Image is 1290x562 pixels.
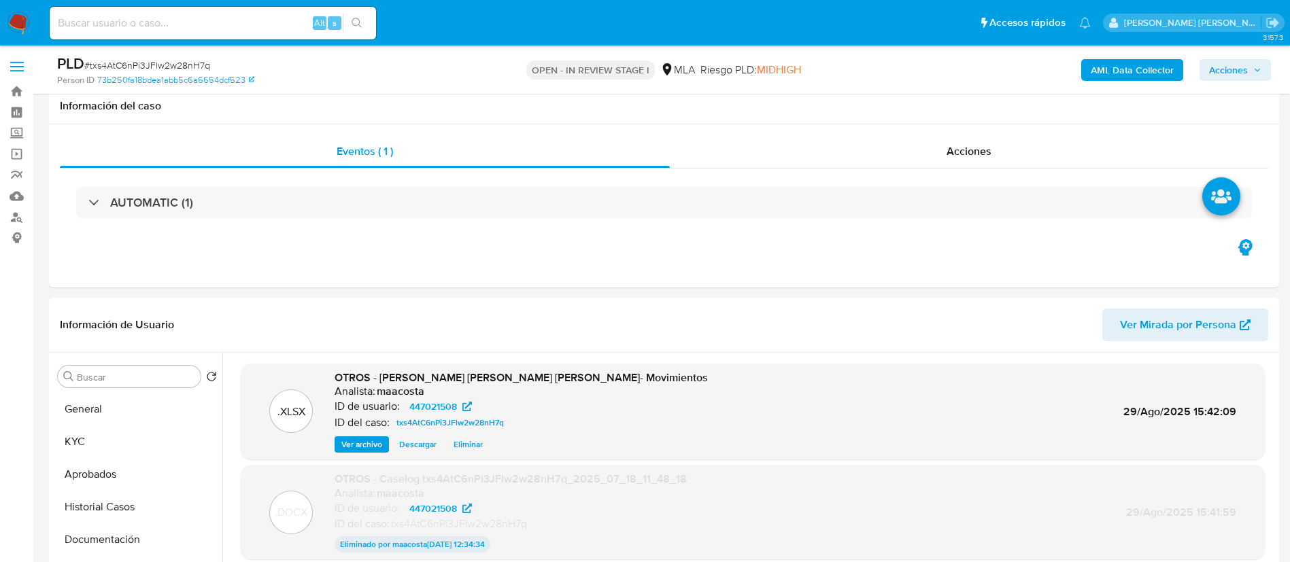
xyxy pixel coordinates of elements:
span: Descargar [399,438,437,451]
span: Alt [314,16,325,29]
p: ID de usuario: [335,400,400,413]
span: OTROS - [PERSON_NAME] [PERSON_NAME] [PERSON_NAME]- Movimientos [335,370,708,385]
span: Eliminar [454,438,483,451]
p: .XLSX [277,404,305,419]
h6: maacosta [377,385,424,398]
div: txs4AtC6nPi3JFlw2w28nH7q [335,516,687,531]
span: Riesgo PLD: [700,63,801,77]
h3: AUTOMATIC (1) [110,195,193,210]
span: Accesos rápidos [989,16,1066,30]
a: 447021508 [401,398,480,415]
p: OPEN - IN REVIEW STAGE I [526,60,655,80]
button: Documentación [52,523,222,556]
input: Buscar [77,371,195,383]
div: AUTOMATIC (1) [76,187,1252,218]
b: AML Data Collector [1091,59,1174,81]
p: .DOCX [275,505,307,520]
span: 29/Ago/2025 15:41:59 [1126,504,1236,520]
p: Analista: [335,487,375,500]
span: # txs4AtC6nPi3JFlw2w28nH7q [84,58,210,72]
button: Ver Mirada por Persona [1102,309,1268,341]
span: 447021508 [409,500,457,516]
button: search-icon [343,14,371,33]
b: Person ID [57,74,95,86]
a: Notificaciones [1079,17,1091,29]
button: Aprobados [52,458,222,491]
b: PLD [57,52,84,74]
button: AML Data Collector [1081,59,1183,81]
span: OTROS - Caselog txs4AtC6nPi3JFlw2w28nH7q_2025_07_18_11_48_18 [335,471,687,487]
button: Descargar [392,436,443,453]
span: 447021508 [409,398,457,415]
span: MIDHIGH [757,62,801,77]
a: 447021508 [401,500,480,516]
p: ID de usuario: [335,502,400,515]
h6: maacosta [377,487,424,500]
span: Eventos ( 1 ) [337,143,393,159]
button: Acciones [1200,59,1271,81]
a: Salir [1266,16,1280,30]
button: KYC [52,425,222,458]
input: Buscar usuario o caso... [50,14,376,32]
button: Eliminar [447,436,490,453]
div: MLA [660,63,695,77]
span: Acciones [947,143,991,159]
a: txs4AtC6nPi3JFlw2w28nH7q [391,415,509,431]
span: s [333,16,337,29]
a: 73b250fa18bdea1abb5c6a6654dcf523 [97,74,254,86]
span: 29/Ago/2025 15:42:09 [1123,404,1236,419]
p: ID del caso: [335,517,390,531]
p: Eliminado por maacosta [DATE] 12:34:34 [335,536,490,552]
p: Analista: [335,385,375,398]
button: Historial Casos [52,491,222,523]
button: Ver archivo [335,436,389,453]
button: General [52,393,222,425]
p: maria.acosta@mercadolibre.com [1124,16,1261,29]
button: Buscar [63,371,74,382]
span: Acciones [1209,59,1248,81]
h1: Información del caso [60,99,1268,113]
p: ID del caso: [335,416,390,429]
h1: Información de Usuario [60,318,174,332]
span: txs4AtC6nPi3JFlw2w28nH7q [396,415,504,431]
span: Ver Mirada por Persona [1120,309,1236,341]
span: Ver archivo [341,438,382,451]
button: Volver al orden por defecto [206,371,217,386]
